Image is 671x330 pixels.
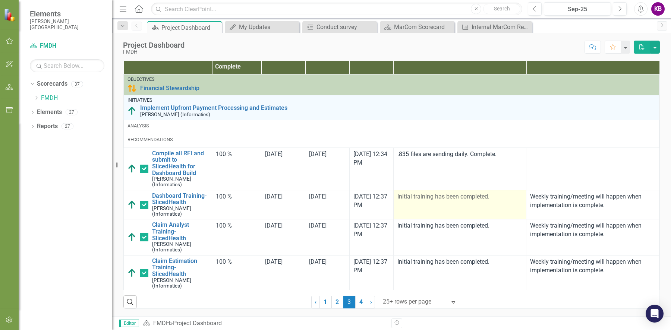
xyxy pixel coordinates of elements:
div: [DATE] 12:34 PM [353,150,390,167]
td: Double-Click to Edit [393,219,526,255]
td: Double-Click to Edit [305,219,349,255]
a: 2 [331,296,343,308]
td: Double-Click to Edit [393,147,526,190]
a: FMDH [30,42,104,50]
div: 100 % [216,193,257,201]
button: Search [483,4,520,14]
a: Conduct survey [304,22,375,32]
div: » [143,319,386,328]
a: Reports [37,122,58,131]
span: [DATE] [309,258,327,265]
img: Above Target [127,164,136,173]
span: [DATE] [309,193,327,200]
span: [DATE] [265,193,283,200]
p: Weekly training/meeting will happen when implementation is complete. [530,258,655,275]
span: [DATE] [265,150,283,158]
div: FMDH [123,49,185,55]
td: Double-Click to Edit [212,190,261,219]
span: [DATE] [309,222,327,229]
td: Double-Click to Edit [393,190,526,219]
a: Compile all RFI and submit to SlicedHealth for Dashboard Build [152,150,208,176]
td: Double-Click to Edit [124,134,659,147]
div: MarCom Scorecard [394,22,453,32]
td: Double-Click to Edit [212,219,261,255]
img: Above Target [127,200,136,209]
div: Initiatives [127,98,655,103]
div: 100 % [216,150,257,159]
a: Implement Upfront Payment Processing and Estimates [140,105,655,111]
p: Initial training has been completed. [397,258,523,266]
div: Objectives [127,77,655,82]
td: Double-Click to Edit Right Click for Context Menu [124,74,659,95]
span: [DATE] [309,150,327,158]
input: Search Below... [30,59,104,72]
img: ClearPoint Strategy [4,8,17,21]
td: Double-Click to Edit Right Click for Context Menu [124,255,212,291]
a: My Updates [227,22,297,32]
td: Double-Click to Edit [124,120,659,134]
td: Double-Click to Edit [261,255,305,291]
a: FMDH [41,94,112,102]
div: 100 % [216,222,257,230]
p: Initial training has been completed. [397,193,523,201]
p: .835 files are sending daily. Complete. [397,150,523,159]
div: [DATE] 12:37 PM [353,193,390,210]
a: Claim Analyst Training-SlicedHealth [152,222,208,241]
span: Elements [30,9,104,18]
div: Recommendations [127,136,655,143]
small: [PERSON_NAME] (Informatics) [140,112,210,117]
a: MarCom Scorecard [382,22,453,32]
img: Above Target [127,269,136,277]
div: 27 [66,109,78,115]
p: Initial training has been completed. [397,222,523,230]
a: Elements [37,108,62,117]
a: Dashboard Training-SlicedHealth [152,193,208,206]
div: Sep-25 [546,5,608,14]
div: [DATE] 12:37 PM [353,258,390,275]
p: Weekly training/meeting will happen when implementation is complete. [530,193,655,210]
div: 37 [71,81,83,87]
span: › [370,298,372,305]
small: [PERSON_NAME] (Informatics) [152,277,208,289]
div: 100 % [216,258,257,266]
a: Claim Estimation Training-SlicedHealth [152,258,208,277]
div: Conduct survey [316,22,375,32]
td: Double-Click to Edit [212,147,261,190]
td: Double-Click to Edit Right Click for Context Menu [124,219,212,255]
div: Project Dashboard [161,23,220,32]
span: 3 [343,296,355,308]
td: Double-Click to Edit [212,255,261,291]
img: Above Target [127,233,136,242]
a: Internal MarCom Requests Fulfilled [459,22,530,32]
input: Search ClearPoint... [151,3,522,16]
td: Double-Click to Edit [526,219,659,255]
td: Double-Click to Edit [261,147,305,190]
div: Open Intercom Messenger [646,305,664,323]
td: Double-Click to Edit [393,255,526,291]
button: KB [651,2,665,16]
td: Double-Click to Edit [526,147,659,190]
td: Double-Click to Edit [526,255,659,291]
span: Search [494,6,510,12]
img: Caution [127,84,136,93]
a: Financial Stewardship [140,85,655,92]
div: My Updates [239,22,297,32]
div: 27 [62,123,73,130]
div: [DATE] 12:37 PM [353,222,390,239]
small: [PERSON_NAME] (Informatics) [152,206,208,217]
td: Double-Click to Edit Right Click for Context Menu [124,147,212,190]
span: ‹ [315,298,316,305]
small: [PERSON_NAME] (Informatics) [152,176,208,187]
div: Project Dashboard [123,41,185,49]
span: Editor [119,320,139,327]
td: Double-Click to Edit [305,147,349,190]
button: Sep-25 [544,2,611,16]
td: Double-Click to Edit [261,219,305,255]
p: Weekly training/meeting will happen when implementation is complete. [530,222,655,239]
span: [DATE] [265,258,283,265]
a: 4 [355,296,367,308]
td: Double-Click to Edit [305,255,349,291]
span: [DATE] [265,222,283,229]
td: Double-Click to Edit Right Click for Context Menu [124,95,659,120]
